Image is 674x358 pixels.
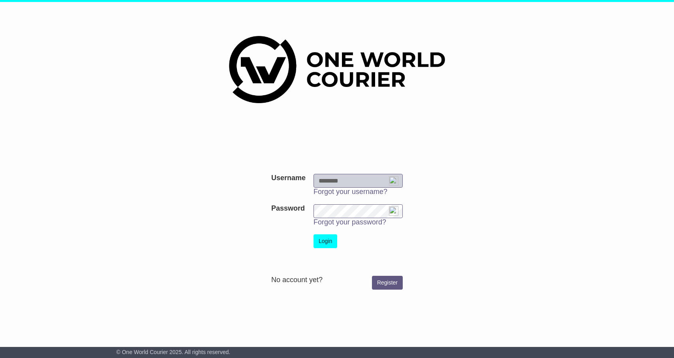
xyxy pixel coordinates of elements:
img: ext_logo_danger.svg [389,176,398,186]
img: ext_logo_danger.svg [389,206,398,216]
div: No account yet? [271,276,403,285]
span: © One World Courier 2025. All rights reserved. [116,349,231,355]
a: Register [372,276,403,290]
label: Password [271,204,305,213]
a: Forgot your username? [314,188,387,196]
label: Username [271,174,306,183]
a: Forgot your password? [314,218,386,226]
button: Login [314,234,337,248]
img: One World [229,36,445,103]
